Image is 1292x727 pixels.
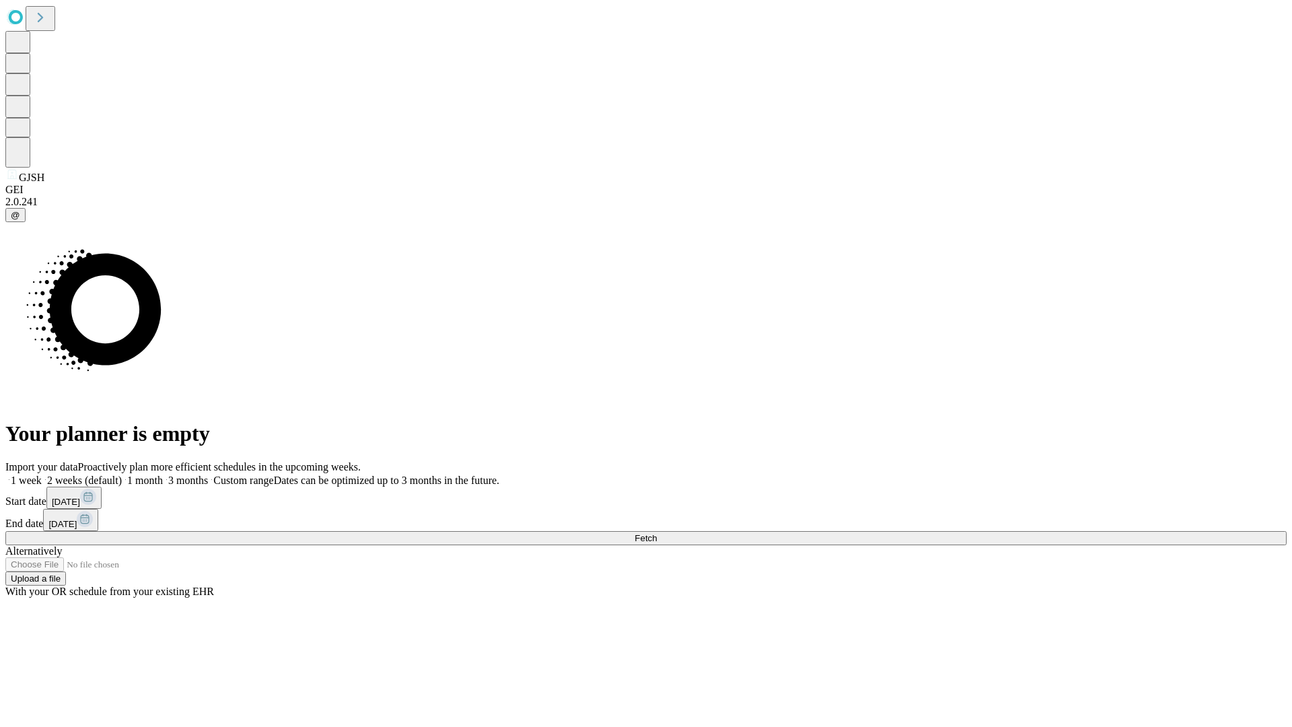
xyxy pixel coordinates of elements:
span: [DATE] [48,519,77,529]
span: 1 week [11,475,42,486]
button: [DATE] [46,487,102,509]
span: Alternatively [5,545,62,557]
button: Upload a file [5,572,66,586]
div: Start date [5,487,1287,509]
button: Fetch [5,531,1287,545]
div: 2.0.241 [5,196,1287,208]
span: 1 month [127,475,163,486]
span: 3 months [168,475,208,486]
span: Proactively plan more efficient schedules in the upcoming weeks. [78,461,361,473]
span: Custom range [213,475,273,486]
span: [DATE] [52,497,80,507]
span: @ [11,210,20,220]
h1: Your planner is empty [5,421,1287,446]
span: 2 weeks (default) [47,475,122,486]
button: @ [5,208,26,222]
span: With your OR schedule from your existing EHR [5,586,214,597]
span: Fetch [635,533,657,543]
div: GEI [5,184,1287,196]
span: Dates can be optimized up to 3 months in the future. [274,475,499,486]
div: End date [5,509,1287,531]
button: [DATE] [43,509,98,531]
span: GJSH [19,172,44,183]
span: Import your data [5,461,78,473]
